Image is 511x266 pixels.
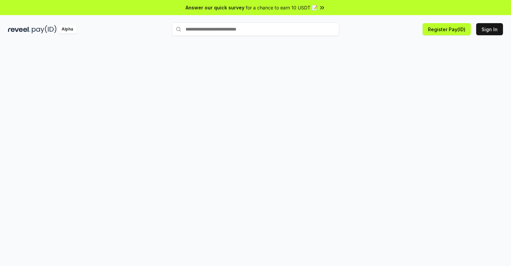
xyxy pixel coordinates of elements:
[246,4,317,11] span: for a chance to earn 10 USDT 📝
[32,25,57,34] img: pay_id
[186,4,244,11] span: Answer our quick survey
[8,25,30,34] img: reveel_dark
[476,23,503,35] button: Sign In
[423,23,471,35] button: Register Pay(ID)
[58,25,77,34] div: Alpha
